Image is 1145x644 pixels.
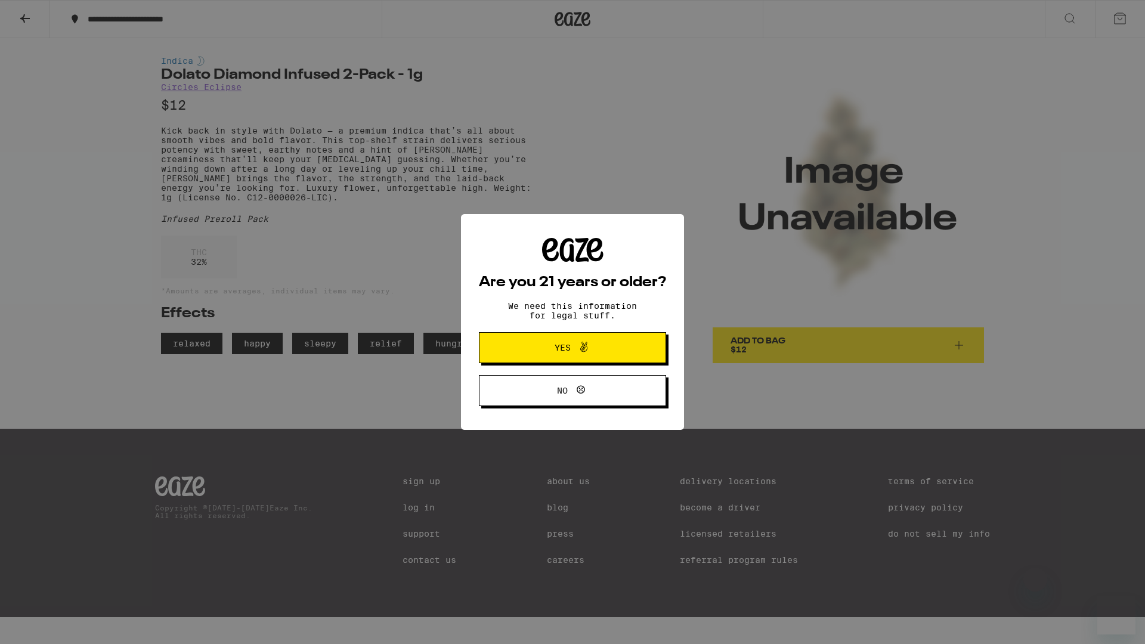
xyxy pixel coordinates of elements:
[498,301,647,320] p: We need this information for legal stuff.
[1097,596,1135,634] iframe: Button to launch messaging window
[479,275,666,290] h2: Are you 21 years or older?
[1023,568,1047,592] iframe: Close message
[479,332,666,363] button: Yes
[479,375,666,406] button: No
[555,343,571,352] span: Yes
[557,386,568,395] span: No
